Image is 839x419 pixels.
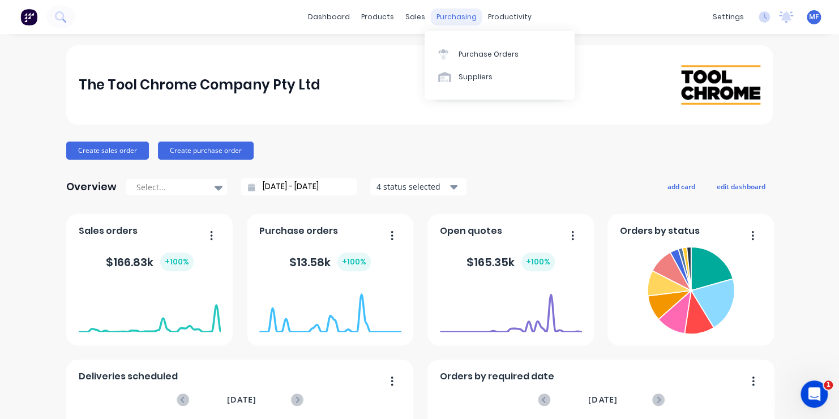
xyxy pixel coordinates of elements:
div: settings [707,8,750,25]
button: add card [660,179,703,194]
button: edit dashboard [709,179,773,194]
span: [DATE] [227,394,256,406]
div: Suppliers [459,72,493,82]
div: productivity [482,8,537,25]
span: MF [809,12,819,22]
a: Suppliers [425,66,575,88]
span: Purchase orders [259,224,338,238]
div: products [356,8,400,25]
a: Purchase Orders [425,42,575,65]
span: [DATE] [588,394,618,406]
img: Factory [20,8,37,25]
div: sales [400,8,431,25]
div: + 100 % [521,253,555,271]
div: purchasing [431,8,482,25]
span: Sales orders [79,224,138,238]
a: dashboard [302,8,356,25]
div: $ 165.35k [466,253,555,271]
iframe: Intercom live chat [801,380,828,408]
span: 1 [824,380,833,390]
div: Overview [66,176,117,198]
div: Purchase Orders [459,49,519,59]
span: Orders by status [620,224,700,238]
span: Open quotes [440,224,502,238]
button: Create purchase order [158,142,254,160]
div: + 100 % [337,253,371,271]
div: 4 status selected [376,181,448,193]
button: 4 status selected [370,178,466,195]
button: Create sales order [66,142,149,160]
div: $ 166.83k [106,253,194,271]
div: + 100 % [160,253,194,271]
div: $ 13.58k [289,253,371,271]
span: Deliveries scheduled [79,370,178,383]
div: The Tool Chrome Company Pty Ltd [79,74,320,96]
img: The Tool Chrome Company Pty Ltd [681,65,760,105]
